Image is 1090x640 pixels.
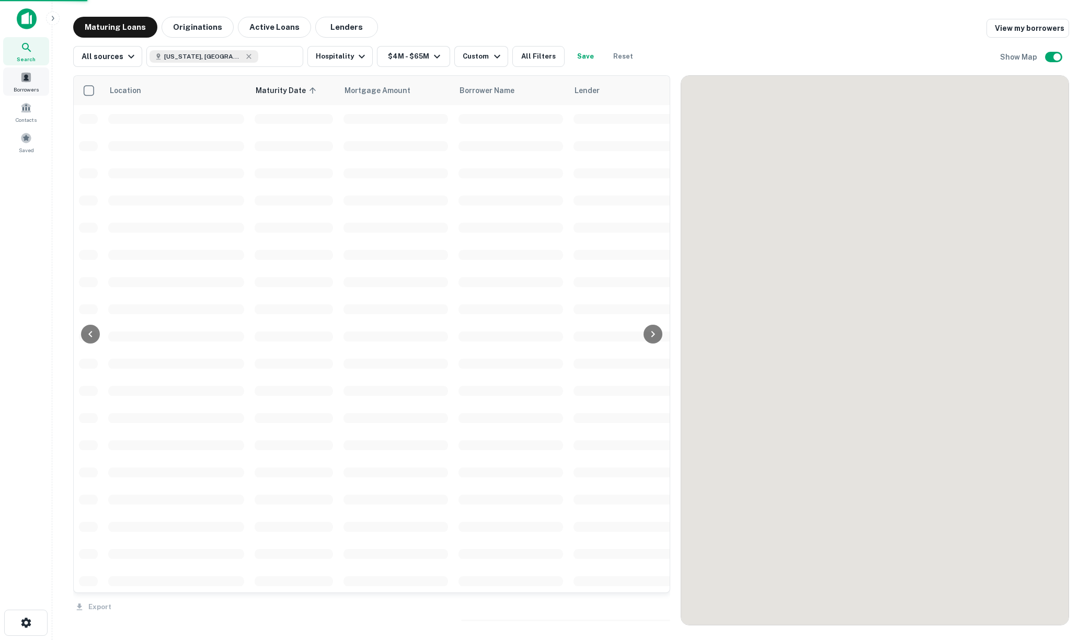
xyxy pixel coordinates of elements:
button: Originations [162,17,234,38]
h6: Show Map [1000,51,1039,63]
div: All sources [82,50,137,63]
span: Maturity Date [256,84,319,97]
span: Borrowers [14,85,39,94]
span: Search [17,55,36,63]
a: Search [3,37,49,65]
a: Contacts [3,98,49,126]
button: All sources [73,46,142,67]
th: Mortgage Amount [338,76,453,105]
button: Active Loans [238,17,311,38]
button: $4M - $65M [377,46,450,67]
span: Location [109,84,141,97]
th: Maturity Date [249,76,338,105]
button: Custom [454,46,508,67]
span: [US_STATE], [GEOGRAPHIC_DATA] [164,52,243,61]
img: capitalize-icon.png [17,8,37,29]
span: Mortgage Amount [345,84,424,97]
div: Custom [463,50,503,63]
button: Save your search to get updates of matches that match your search criteria. [569,46,602,67]
button: All Filters [512,46,565,67]
button: Reset [606,46,640,67]
a: Borrowers [3,67,49,96]
th: Borrower Name [453,76,568,105]
button: Maturing Loans [73,17,157,38]
a: View my borrowers [986,19,1069,38]
button: Lenders [315,17,378,38]
span: Borrower Name [460,84,514,97]
span: Saved [19,146,34,154]
iframe: Chat Widget [1038,556,1090,607]
th: Location [103,76,249,105]
button: Hospitality [307,46,373,67]
a: Saved [3,128,49,156]
th: Lender [568,76,736,105]
span: Lender [575,84,600,97]
span: Contacts [16,116,37,124]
